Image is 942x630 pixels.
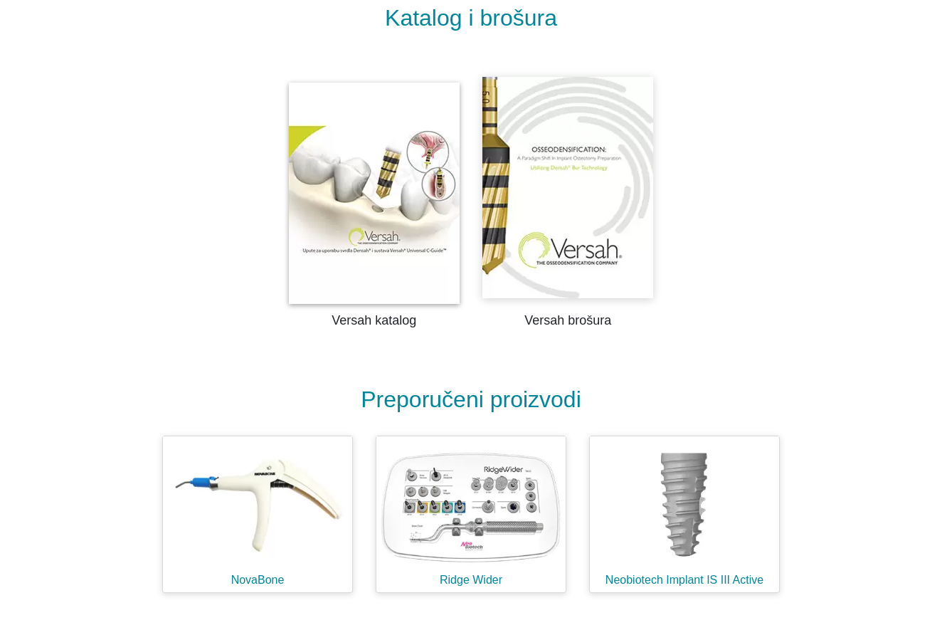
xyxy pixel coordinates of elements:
h2: Katalog i brošura [83,6,859,29]
h1: NovaBone [163,573,352,587]
figcaption: Versah brošura [478,311,658,330]
a: Neobiotech Implant IS III Active [578,424,791,604]
h2: Preporučeni proizvodi [83,386,859,413]
h1: Neobiotech Implant IS III Active [590,573,779,587]
figcaption: Versah katalog [285,311,465,330]
h1: Ridge Wider [376,573,566,587]
a: NovaBone [151,424,364,604]
a: Ridge Wider [364,424,578,604]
